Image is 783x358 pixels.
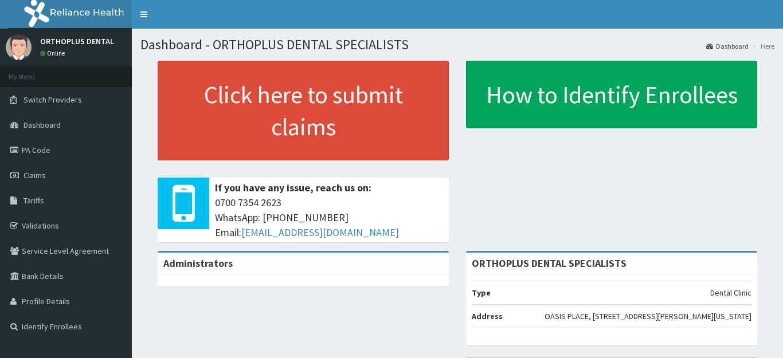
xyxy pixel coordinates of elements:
b: Type [472,288,491,298]
strong: ORTHOPLUS DENTAL SPECIALISTS [472,257,627,270]
p: ORTHOPLUS DENTAL [40,37,114,45]
b: Administrators [163,257,233,270]
span: Dashboard [24,120,61,130]
p: OASIS PLACE, [STREET_ADDRESS][PERSON_NAME][US_STATE] [545,310,751,322]
li: Here [750,41,774,51]
span: Switch Providers [24,95,82,105]
span: Claims [24,170,46,180]
a: [EMAIL_ADDRESS][DOMAIN_NAME] [241,226,399,239]
p: Dental Clinic [710,287,751,298]
a: Click here to submit claims [158,61,449,160]
span: 0700 7354 2623 WhatsApp: [PHONE_NUMBER] Email: [215,195,443,239]
img: User Image [6,34,32,60]
a: Dashboard [706,41,749,51]
b: If you have any issue, reach us on: [215,181,371,194]
span: Tariffs [24,195,44,206]
a: How to Identify Enrollees [466,61,757,128]
b: Address [472,311,503,321]
h1: Dashboard - ORTHOPLUS DENTAL SPECIALISTS [140,37,774,52]
a: Online [40,49,68,57]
